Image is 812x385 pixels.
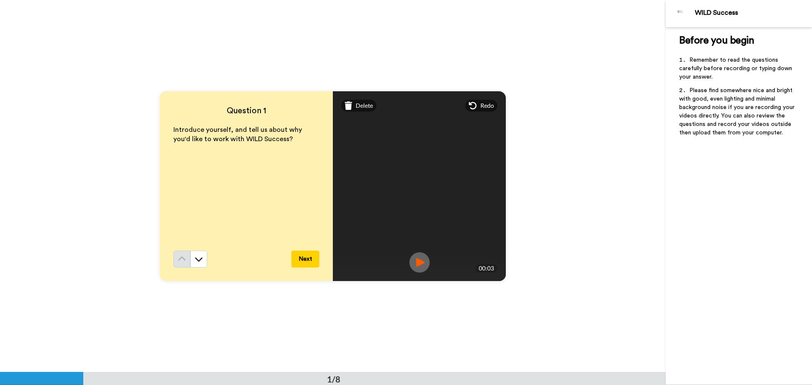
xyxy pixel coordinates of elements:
div: WILD Success [695,9,812,17]
h4: Question 1 [173,105,319,117]
span: Delete [356,101,373,110]
button: Next [291,251,319,268]
img: Profile Image [670,3,691,24]
div: 00:03 [475,264,497,273]
div: Redo [465,100,497,112]
span: Introduce yourself, and tell us about why you'd like to work with WILD Success? [173,126,304,143]
div: 1/8 [313,373,354,385]
span: Please find somewhere nice and bright with good, even lighting and minimal background noise if yo... [679,87,796,136]
span: Before you begin [679,35,754,46]
span: Remember to read the questions carefully before recording or typing down your answer. [679,57,794,80]
div: Delete [341,100,376,112]
span: Redo [480,101,494,110]
img: ic_record_play.svg [409,252,430,273]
